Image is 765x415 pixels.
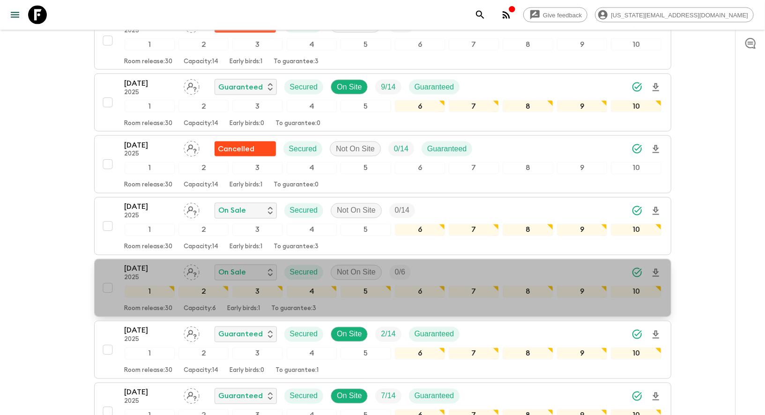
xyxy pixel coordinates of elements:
[503,224,553,236] div: 8
[287,224,337,236] div: 4
[650,267,661,279] svg: Download Onboarding
[611,162,661,174] div: 10
[337,391,362,402] p: On Site
[330,141,381,156] div: Not On Site
[341,162,391,174] div: 5
[650,391,661,402] svg: Download Onboarding
[341,348,391,360] div: 5
[611,38,661,51] div: 10
[284,203,324,218] div: Secured
[287,100,337,112] div: 4
[415,391,454,402] p: Guaranteed
[94,197,671,255] button: [DATE]2025Assign pack leaderOn SaleSecuredNot On SiteTrip Fill12345678910Room release:30Capacity:...
[184,82,200,89] span: Assign pack leader
[125,162,175,174] div: 1
[631,329,643,340] svg: Synced Successfully
[611,348,661,360] div: 10
[449,100,499,112] div: 7
[184,58,219,66] p: Capacity: 14
[395,38,445,51] div: 6
[395,267,405,278] p: 0 / 6
[388,141,414,156] div: Trip Fill
[230,120,265,127] p: Early birds: 0
[219,205,246,216] p: On Sale
[125,387,176,398] p: [DATE]
[375,327,401,342] div: Trip Fill
[341,100,391,112] div: 5
[219,267,246,278] p: On Sale
[337,82,362,93] p: On Site
[219,391,263,402] p: Guaranteed
[650,144,661,155] svg: Download Onboarding
[125,263,176,274] p: [DATE]
[595,7,754,22] div: [US_STATE][EMAIL_ADDRESS][DOMAIN_NAME]
[230,182,263,189] p: Early birds: 1
[125,89,176,96] p: 2025
[611,100,661,112] div: 10
[125,213,176,220] p: 2025
[125,274,176,282] p: 2025
[284,80,324,95] div: Secured
[449,38,499,51] div: 7
[449,286,499,298] div: 7
[125,325,176,336] p: [DATE]
[290,391,318,402] p: Secured
[228,305,260,313] p: Early birds: 1
[337,205,376,216] p: Not On Site
[230,367,265,375] p: Early birds: 0
[449,224,499,236] div: 7
[611,224,661,236] div: 10
[184,391,200,399] span: Assign pack leader
[395,286,445,298] div: 6
[276,367,319,375] p: To guarantee: 1
[395,224,445,236] div: 6
[232,162,282,174] div: 3
[395,348,445,360] div: 6
[650,206,661,217] svg: Download Onboarding
[375,80,401,95] div: Trip Fill
[6,6,24,24] button: menu
[557,286,607,298] div: 9
[125,38,175,51] div: 1
[606,12,753,19] span: [US_STATE][EMAIL_ADDRESS][DOMAIN_NAME]
[557,224,607,236] div: 9
[178,38,229,51] div: 2
[178,348,229,360] div: 2
[503,100,553,112] div: 8
[538,12,587,19] span: Give feedback
[650,329,661,341] svg: Download Onboarding
[274,182,319,189] p: To guarantee: 0
[276,120,321,127] p: To guarantee: 0
[381,82,395,93] p: 9 / 14
[125,58,173,66] p: Room release: 30
[178,100,229,112] div: 2
[284,389,324,404] div: Secured
[218,143,255,155] p: Cancelled
[290,82,318,93] p: Secured
[341,224,391,236] div: 5
[287,38,337,51] div: 4
[331,389,368,404] div: On Site
[611,286,661,298] div: 10
[449,348,499,360] div: 7
[219,329,263,340] p: Guaranteed
[389,265,411,280] div: Trip Fill
[94,259,671,317] button: [DATE]2025Assign pack leaderOn SaleSecuredNot On SiteTrip Fill12345678910Room release:30Capacity:...
[375,389,401,404] div: Trip Fill
[395,162,445,174] div: 6
[184,206,200,213] span: Assign pack leader
[284,327,324,342] div: Secured
[631,205,643,216] svg: Synced Successfully
[631,267,643,278] svg: Synced Successfully
[449,162,499,174] div: 7
[287,162,337,174] div: 4
[283,141,323,156] div: Secured
[125,348,175,360] div: 1
[427,143,467,155] p: Guaranteed
[557,162,607,174] div: 9
[415,82,454,93] p: Guaranteed
[287,348,337,360] div: 4
[125,151,176,158] p: 2025
[184,267,200,275] span: Assign pack leader
[331,327,368,342] div: On Site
